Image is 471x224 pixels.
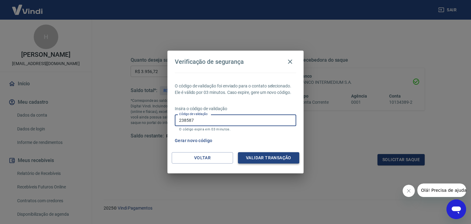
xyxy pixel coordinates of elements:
p: O código expira em 03 minutos. [179,127,292,131]
label: Código de validação [179,112,208,116]
button: Validar transação [238,152,299,164]
button: Gerar novo código [172,135,215,146]
h4: Verificação de segurança [175,58,244,65]
span: Olá! Precisa de ajuda? [4,4,52,9]
iframe: Mensagem da empresa [417,183,466,197]
button: Voltar [172,152,233,164]
iframe: Fechar mensagem [403,185,415,197]
p: Insira o código de validação [175,106,296,112]
p: O código de validação foi enviado para o contato selecionado. Ele é válido por 03 minutos. Caso e... [175,83,296,96]
iframe: Botão para abrir a janela de mensagens [446,199,466,219]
